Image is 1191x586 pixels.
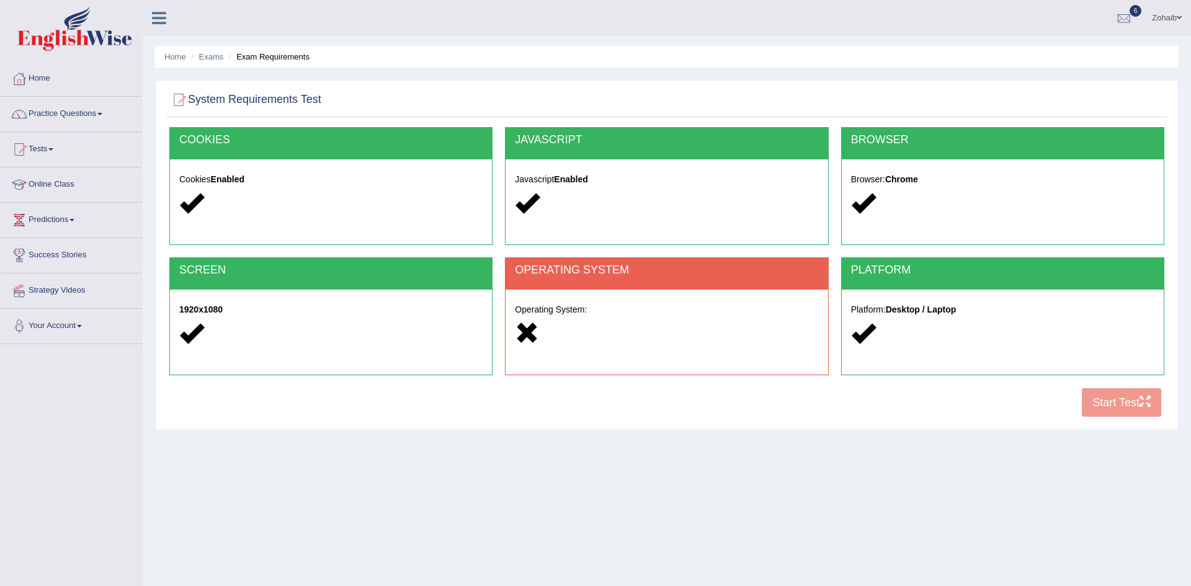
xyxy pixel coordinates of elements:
a: Strategy Videos [1,273,142,304]
h2: COOKIES [179,134,483,146]
li: Exam Requirements [226,51,310,63]
a: Online Class [1,167,142,198]
h2: OPERATING SYSTEM [515,264,818,277]
a: Your Account [1,309,142,340]
a: Home [164,52,186,61]
a: Success Stories [1,238,142,269]
h2: JAVASCRIPT [515,134,818,146]
h2: System Requirements Test [169,91,321,109]
strong: 1920x1080 [179,304,223,314]
strong: Chrome [885,174,918,184]
h2: PLATFORM [851,264,1154,277]
h5: Cookies [179,175,483,184]
a: Predictions [1,203,142,234]
a: Home [1,61,142,92]
h5: Browser: [851,175,1154,184]
h5: Platform: [851,305,1154,314]
span: 6 [1130,5,1142,17]
a: Tests [1,132,142,163]
strong: Desktop / Laptop [886,304,957,314]
a: Exams [199,52,224,61]
h5: Operating System: [515,305,818,314]
h2: BROWSER [851,134,1154,146]
h5: Javascript [515,175,818,184]
strong: Enabled [554,174,587,184]
strong: Enabled [211,174,244,184]
h2: SCREEN [179,264,483,277]
a: Practice Questions [1,97,142,128]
